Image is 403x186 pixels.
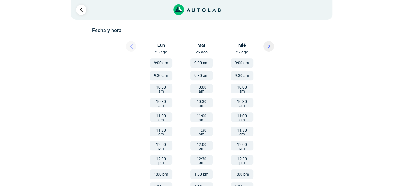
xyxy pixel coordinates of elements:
button: 11:00 am [231,112,253,122]
button: 10:30 am [190,98,213,107]
button: 10:00 am [190,84,213,93]
button: 9:00 am [150,58,172,68]
button: 12:30 pm [231,155,253,165]
button: 9:00 am [190,58,213,68]
button: 9:00 am [231,58,253,68]
a: Link al sitio de autolab [173,6,221,12]
button: 12:00 pm [231,141,253,150]
button: 12:00 pm [150,141,172,150]
button: 9:30 am [231,71,253,80]
button: 12:00 pm [190,141,213,150]
button: 11:30 am [150,127,172,136]
button: 1:00 pm [190,169,213,179]
button: 1:00 pm [150,169,172,179]
a: Ir al paso anterior [76,5,86,15]
button: 11:30 am [231,127,253,136]
button: 10:30 am [231,98,253,107]
button: 12:30 pm [150,155,172,165]
button: 11:00 am [190,112,213,122]
button: 12:30 pm [190,155,213,165]
button: 10:00 am [150,84,172,93]
button: 1:00 pm [231,169,253,179]
h5: Fecha y hora [92,27,311,33]
button: 9:30 am [150,71,172,80]
button: 10:00 am [231,84,253,93]
button: 10:30 am [150,98,172,107]
button: 11:00 am [150,112,172,122]
button: 11:30 am [190,127,213,136]
button: 9:30 am [190,71,213,80]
